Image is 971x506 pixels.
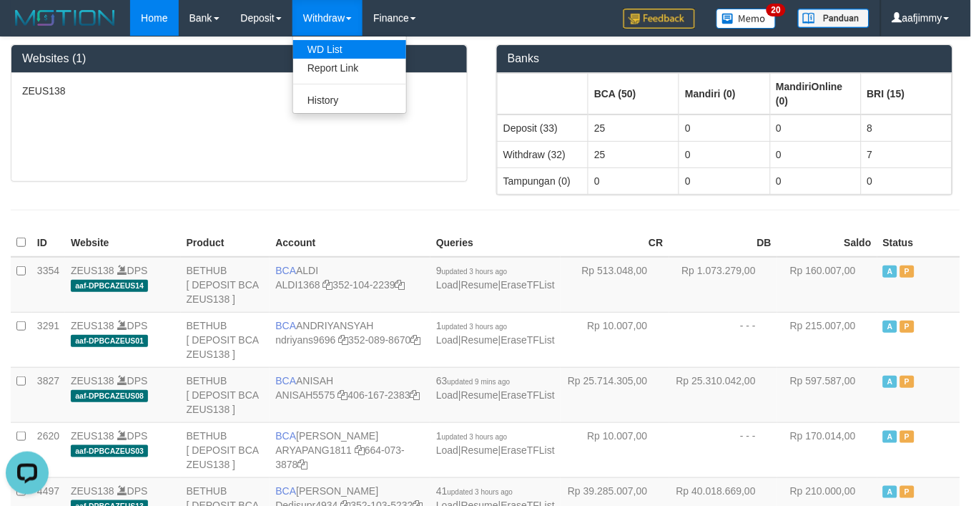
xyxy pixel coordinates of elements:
td: BETHUB [ DEPOSIT BCA ZEUS138 ] [181,257,270,313]
th: Group: activate to sort column ascending [498,73,588,115]
a: Load [436,444,458,456]
td: ANDRIYANSYAH 352-089-8670 [270,312,430,367]
span: BCA [275,485,296,497]
span: | | [436,430,555,456]
a: ZEUS138 [71,485,114,497]
a: Copy 4061672383 to clipboard [410,389,420,401]
td: Tampungan (0) [498,167,588,194]
td: - - - [669,312,778,367]
span: updated 9 mins ago [448,378,511,386]
span: 20 [767,4,786,16]
td: Rp 160.007,00 [777,257,877,313]
a: Copy 3521042239 to clipboard [395,279,405,291]
th: CR [561,229,669,257]
td: Rp 215.007,00 [777,312,877,367]
td: Deposit (33) [498,115,588,142]
span: BCA [275,265,296,276]
span: Paused [900,266,915,278]
td: 3291 [31,312,65,367]
td: DPS [65,257,181,313]
span: 1 [436,320,508,331]
span: aaf-DPBCAZEUS14 [71,280,148,292]
td: ANISAH 406-167-2383 [270,367,430,422]
th: Group: activate to sort column ascending [588,73,679,115]
span: BCA [275,320,296,331]
td: 0 [679,167,770,194]
a: EraseTFList [501,334,555,346]
span: Paused [900,376,915,388]
th: Group: activate to sort column ascending [770,73,861,115]
span: updated 3 hours ago [442,433,508,441]
a: Resume [461,279,498,291]
th: Website [65,229,181,257]
a: ZEUS138 [71,375,114,386]
a: ZEUS138 [71,430,114,442]
span: Paused [900,321,915,333]
th: ID [31,229,65,257]
td: 0 [770,141,861,167]
td: 8 [861,115,952,142]
span: | | [436,320,555,346]
a: Copy 3520898670 to clipboard [411,334,421,346]
td: 25 [588,115,679,142]
td: DPS [65,422,181,477]
td: 25 [588,141,679,167]
td: 0 [679,115,770,142]
a: EraseTFList [501,389,555,401]
a: Copy ALDI1368 to clipboard [323,279,333,291]
a: EraseTFList [501,279,555,291]
td: 7 [861,141,952,167]
td: BETHUB [ DEPOSIT BCA ZEUS138 ] [181,422,270,477]
td: Withdraw (32) [498,141,588,167]
img: panduan.png [798,9,869,28]
span: updated 3 hours ago [442,323,508,331]
span: | | [436,375,555,401]
span: Active [883,376,897,388]
a: Copy ARYAPANG1811 to clipboard [355,444,365,456]
td: 3354 [31,257,65,313]
span: 41 [436,485,513,497]
td: BETHUB [ DEPOSIT BCA ZEUS138 ] [181,367,270,422]
a: ZEUS138 [71,320,114,331]
img: MOTION_logo.png [11,7,119,29]
a: Copy 6640733878 to clipboard [298,459,308,470]
td: 0 [679,141,770,167]
th: Saldo [777,229,877,257]
a: ALDI1368 [275,279,320,291]
th: DB [669,229,778,257]
span: 63 [436,375,510,386]
a: Copy ANISAH5575 to clipboard [338,389,348,401]
th: Product [181,229,270,257]
a: Resume [461,444,498,456]
a: ZEUS138 [71,265,114,276]
th: Group: activate to sort column ascending [861,73,952,115]
td: Rp 25.310.042,00 [669,367,778,422]
span: Active [883,486,897,498]
a: EraseTFList [501,444,555,456]
a: Report Link [293,59,406,77]
th: Status [877,229,960,257]
img: Feedback.jpg [623,9,695,29]
th: Account [270,229,430,257]
th: Group: activate to sort column ascending [679,73,770,115]
td: 0 [770,167,861,194]
td: Rp 597.587,00 [777,367,877,422]
a: WD List [293,40,406,59]
td: Rp 170.014,00 [777,422,877,477]
img: Button%20Memo.svg [716,9,777,29]
span: 9 [436,265,508,276]
span: BCA [275,375,296,386]
span: Active [883,266,897,278]
span: Paused [900,486,915,498]
button: Open LiveChat chat widget [6,6,49,49]
td: 3827 [31,367,65,422]
td: DPS [65,367,181,422]
a: Load [436,334,458,346]
td: Rp 10.007,00 [561,312,669,367]
span: aaf-DPBCAZEUS01 [71,335,148,347]
a: History [293,91,406,110]
a: Copy ndriyans9696 to clipboard [338,334,348,346]
h3: Banks [508,52,942,65]
td: 2620 [31,422,65,477]
td: [PERSON_NAME] 664-073-3878 [270,422,430,477]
